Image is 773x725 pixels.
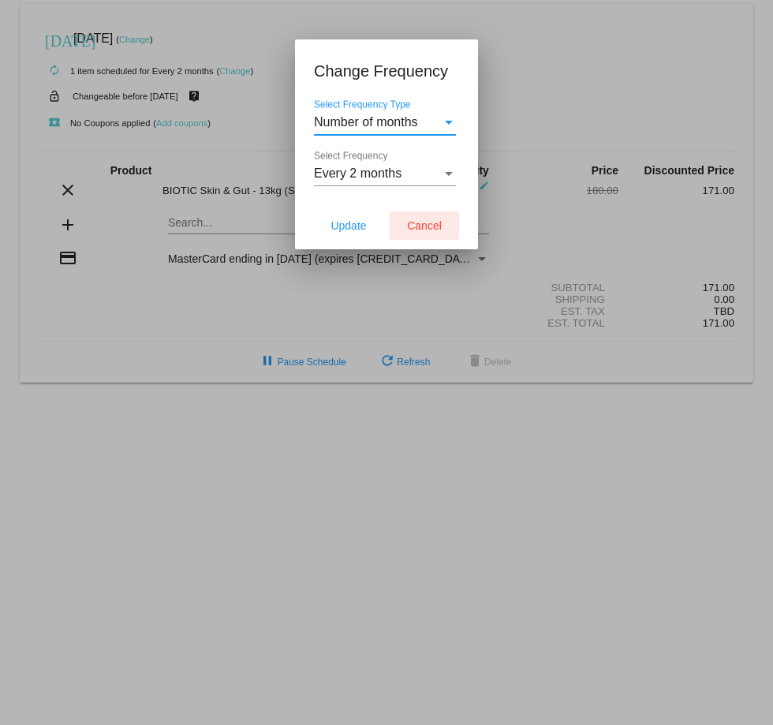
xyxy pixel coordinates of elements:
[314,166,456,181] mat-select: Select Frequency
[314,115,418,129] span: Number of months
[314,166,401,180] span: Every 2 months
[407,219,442,232] span: Cancel
[330,219,366,232] span: Update
[314,58,459,84] h1: Change Frequency
[314,211,383,240] button: Update
[314,115,456,129] mat-select: Select Frequency Type
[390,211,459,240] button: Cancel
